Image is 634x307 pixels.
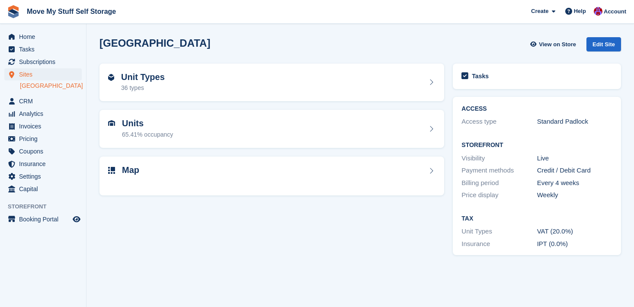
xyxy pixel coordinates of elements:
span: Booking Portal [19,213,71,225]
h2: Map [122,165,139,175]
a: menu [4,43,82,55]
span: Insurance [19,158,71,170]
a: menu [4,56,82,68]
div: Payment methods [461,166,537,176]
span: Tasks [19,43,71,55]
div: 65.41% occupancy [122,130,173,139]
a: menu [4,120,82,132]
a: Move My Stuff Self Storage [23,4,119,19]
div: Visibility [461,153,537,163]
a: Preview store [71,214,82,224]
span: Invoices [19,120,71,132]
h2: [GEOGRAPHIC_DATA] [99,37,210,49]
a: Map [99,157,444,196]
span: View on Store [539,40,576,49]
img: unit-type-icn-2b2737a686de81e16bb02015468b77c625bbabd49415b5ef34ead5e3b44a266d.svg [108,74,114,81]
span: Help [574,7,586,16]
div: Access type [461,117,537,127]
div: Credit / Debit Card [537,166,612,176]
a: menu [4,31,82,43]
img: unit-icn-7be61d7bf1b0ce9d3e12c5938cc71ed9869f7b940bace4675aadf7bd6d80202e.svg [108,120,115,126]
a: Unit Types 36 types [99,64,444,102]
a: View on Store [529,37,580,51]
div: Unit Types [461,227,537,237]
a: menu [4,68,82,80]
div: Price display [461,190,537,200]
div: Billing period [461,178,537,188]
span: Settings [19,170,71,182]
span: Create [531,7,548,16]
div: Insurance [461,239,537,249]
a: menu [4,170,82,182]
h2: Storefront [461,142,612,149]
a: menu [4,95,82,107]
a: menu [4,108,82,120]
div: VAT (20.0%) [537,227,612,237]
span: CRM [19,95,71,107]
img: map-icn-33ee37083ee616e46c38cad1a60f524a97daa1e2b2c8c0bc3eb3415660979fc1.svg [108,167,115,174]
a: Units 65.41% occupancy [99,110,444,148]
div: Live [537,153,612,163]
a: menu [4,145,82,157]
span: Storefront [8,202,86,211]
div: Edit Site [586,37,621,51]
div: Every 4 weeks [537,178,612,188]
h2: Units [122,118,173,128]
span: Account [604,7,626,16]
a: menu [4,158,82,170]
a: menu [4,183,82,195]
h2: Tasks [472,72,489,80]
img: Carrie Machin [594,7,602,16]
img: stora-icon-8386f47178a22dfd0bd8f6a31ec36ba5ce8667c1dd55bd0f319d3a0aa187defe.svg [7,5,20,18]
a: Edit Site [586,37,621,55]
span: Pricing [19,133,71,145]
a: [GEOGRAPHIC_DATA] [20,82,82,90]
span: Sites [19,68,71,80]
span: Coupons [19,145,71,157]
div: Standard Padlock [537,117,612,127]
h2: Tax [461,215,612,222]
div: IPT (0.0%) [537,239,612,249]
span: Home [19,31,71,43]
h2: ACCESS [461,106,612,112]
a: menu [4,213,82,225]
span: Subscriptions [19,56,71,68]
span: Capital [19,183,71,195]
h2: Unit Types [121,72,165,82]
div: Weekly [537,190,612,200]
div: 36 types [121,83,165,93]
a: menu [4,133,82,145]
span: Analytics [19,108,71,120]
